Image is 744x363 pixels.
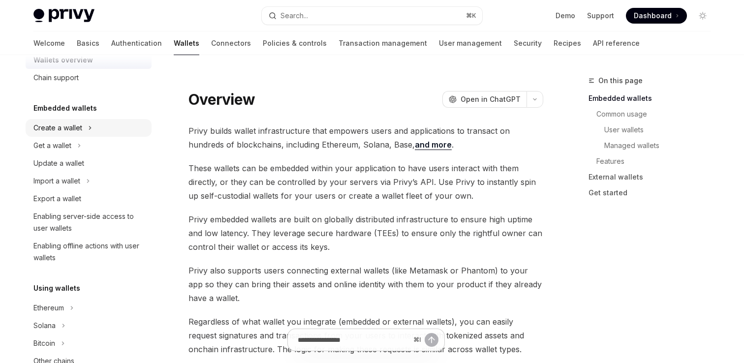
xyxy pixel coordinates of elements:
div: Update a wallet [33,157,84,169]
img: light logo [33,9,94,23]
h5: Embedded wallets [33,102,97,114]
button: Toggle Import a wallet section [26,172,152,190]
button: Open search [262,7,482,25]
div: Enabling offline actions with user wallets [33,240,146,264]
a: Demo [556,11,575,21]
span: Privy embedded wallets are built on globally distributed infrastructure to ensure high uptime and... [188,212,543,254]
a: Basics [77,31,99,55]
span: These wallets can be embedded within your application to have users interact with them directly, ... [188,161,543,203]
div: Create a wallet [33,122,82,134]
div: Import a wallet [33,175,80,187]
span: Dashboard [634,11,672,21]
a: and more [415,140,452,150]
a: User wallets [589,122,718,138]
a: Welcome [33,31,65,55]
button: Open in ChatGPT [442,91,527,108]
a: Export a wallet [26,190,152,208]
span: Privy also supports users connecting external wallets (like Metamask or Phantom) to your app so t... [188,264,543,305]
a: Dashboard [626,8,687,24]
a: Authentication [111,31,162,55]
div: Get a wallet [33,140,71,151]
span: Regardless of what wallet you integrate (embedded or external wallets), you can easily request si... [188,315,543,356]
a: Wallets [174,31,199,55]
h1: Overview [188,91,255,108]
a: Features [589,153,718,169]
a: Support [587,11,614,21]
h5: Using wallets [33,282,80,294]
div: Search... [280,10,308,22]
a: Connectors [211,31,251,55]
div: Ethereum [33,302,64,314]
button: Toggle dark mode [695,8,711,24]
div: Export a wallet [33,193,81,205]
a: Enabling offline actions with user wallets [26,237,152,267]
a: Update a wallet [26,154,152,172]
button: Toggle Bitcoin section [26,334,152,352]
a: Policies & controls [263,31,327,55]
button: Toggle Get a wallet section [26,137,152,154]
div: Bitcoin [33,337,55,349]
a: Recipes [554,31,581,55]
span: Privy builds wallet infrastructure that empowers users and applications to transact on hundreds o... [188,124,543,151]
a: Managed wallets [589,138,718,153]
span: ⌘ K [466,12,476,20]
div: Chain support [33,72,79,84]
a: API reference [593,31,640,55]
button: Toggle Ethereum section [26,299,152,317]
a: Security [514,31,542,55]
button: Toggle Create a wallet section [26,119,152,137]
input: Ask a question... [298,329,409,351]
a: User management [439,31,502,55]
button: Send message [425,333,438,347]
div: Enabling server-side access to user wallets [33,211,146,234]
a: Chain support [26,69,152,87]
a: External wallets [589,169,718,185]
a: Get started [589,185,718,201]
a: Transaction management [339,31,427,55]
a: Enabling server-side access to user wallets [26,208,152,237]
a: Common usage [589,106,718,122]
div: Solana [33,320,56,332]
span: Open in ChatGPT [461,94,521,104]
button: Toggle Solana section [26,317,152,334]
a: Embedded wallets [589,91,718,106]
span: On this page [598,75,643,87]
